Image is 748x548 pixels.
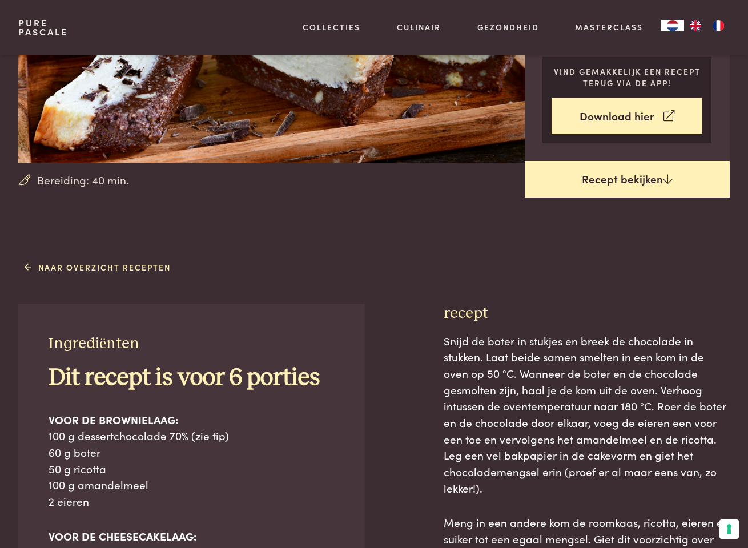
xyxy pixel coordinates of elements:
[552,66,702,89] p: Vind gemakkelijk een recept terug via de app!
[552,98,702,134] a: Download hier
[49,528,196,543] b: VOOR DE CHEESECAKELAAG:
[18,18,68,37] a: PurePascale
[661,20,684,31] div: Language
[25,261,171,273] a: Naar overzicht recepten
[575,21,643,33] a: Masterclass
[49,366,320,390] b: Dit recept is voor 6 porties
[49,461,106,476] span: 50 g ricotta
[444,304,730,324] h3: recept
[303,21,360,33] a: Collecties
[719,519,739,539] button: Uw voorkeuren voor toestemming voor trackingtechnologieën
[397,21,441,33] a: Culinair
[49,336,139,352] span: Ingrediënten
[444,333,726,495] span: Snijd de boter in stukjes en breek de chocolade in stukken. Laat beide samen smelten in een kom i...
[37,172,129,188] span: Bereiding: 40 min.
[49,444,100,460] span: 60 g boter
[684,20,707,31] a: EN
[707,20,730,31] a: FR
[49,412,178,427] b: VOOR DE BROWNIELAAG:
[525,161,730,198] a: Recept bekijken
[661,20,684,31] a: NL
[477,21,539,33] a: Gezondheid
[49,428,229,443] span: 100 g dessertchocolade 70% (zie tip)
[684,20,730,31] ul: Language list
[661,20,730,31] aside: Language selected: Nederlands
[49,477,148,492] span: 100 g amandelmeel
[49,493,89,509] span: 2 eieren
